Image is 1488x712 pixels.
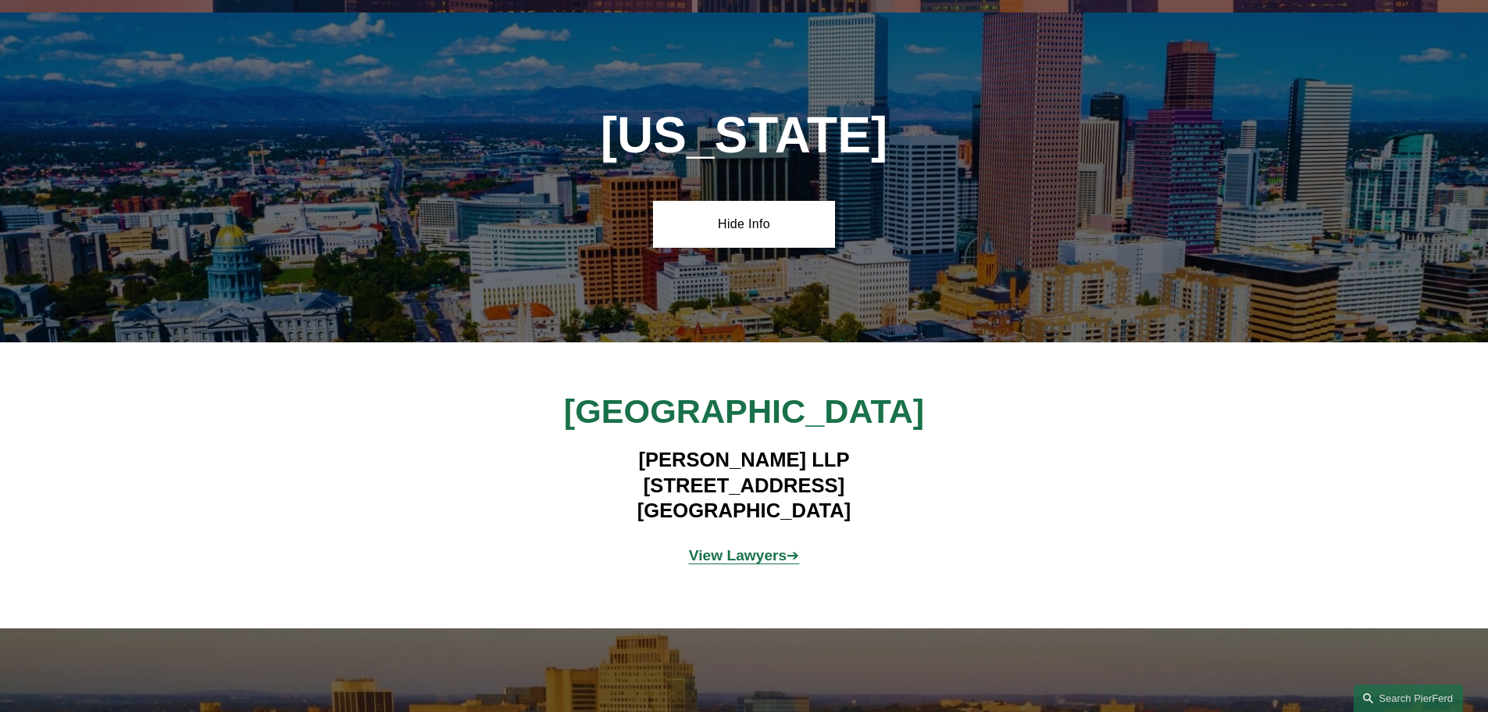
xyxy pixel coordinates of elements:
h4: [PERSON_NAME] LLP [STREET_ADDRESS] [GEOGRAPHIC_DATA] [516,447,972,523]
strong: View Lawyers [689,547,787,564]
a: Search this site [1354,685,1463,712]
a: Hide Info [653,201,835,248]
a: View Lawyers➔ [689,547,800,564]
span: ➔ [689,547,800,564]
span: [GEOGRAPHIC_DATA] [564,392,924,430]
h1: [US_STATE] [516,107,972,164]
